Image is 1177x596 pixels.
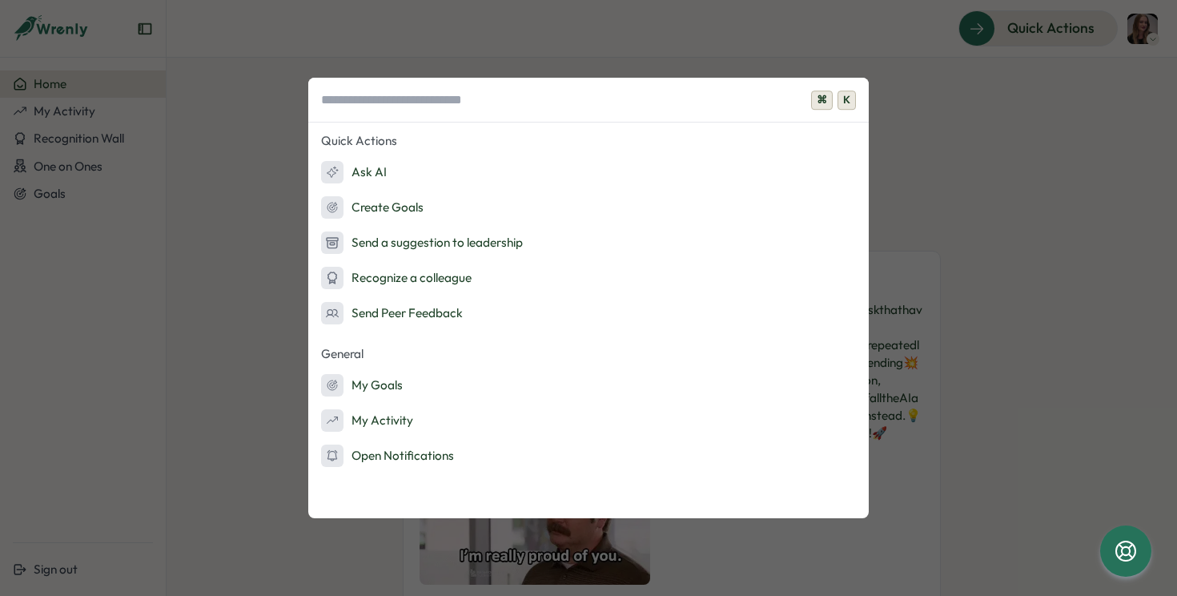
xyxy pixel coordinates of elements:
[308,369,869,401] button: My Goals
[308,342,869,366] p: General
[308,262,869,294] button: Recognize a colleague
[308,405,869,437] button: My Activity
[321,302,463,324] div: Send Peer Feedback
[308,227,869,259] button: Send a suggestion to leadership
[321,232,523,254] div: Send a suggestion to leadership
[308,297,869,329] button: Send Peer Feedback
[811,91,833,110] span: ⌘
[308,129,869,153] p: Quick Actions
[321,267,472,289] div: Recognize a colleague
[321,161,387,183] div: Ask AI
[321,196,424,219] div: Create Goals
[308,440,869,472] button: Open Notifications
[308,156,869,188] button: Ask AI
[321,445,454,467] div: Open Notifications
[321,374,403,397] div: My Goals
[321,409,413,432] div: My Activity
[838,91,856,110] span: K
[308,191,869,223] button: Create Goals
